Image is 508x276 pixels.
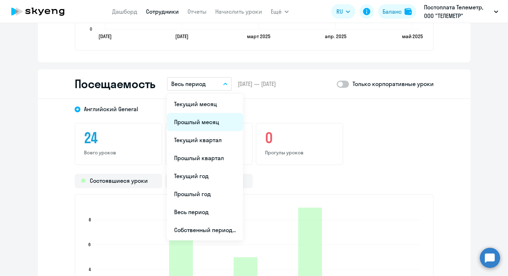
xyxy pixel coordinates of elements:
[271,4,289,19] button: Ещё
[88,242,91,247] text: 6
[247,33,270,40] text: март 2025
[420,3,502,20] button: Постоплата Телеметр, ООО "ТЕЛЕМЕТР"
[90,26,92,32] text: 0
[405,8,412,15] img: balance
[146,8,179,15] a: Сотрудники
[187,8,207,15] a: Отчеты
[336,7,343,16] span: RU
[89,267,91,272] text: 4
[171,80,206,88] p: Весь период
[402,33,423,40] text: май 2025
[271,7,282,16] span: Ещё
[84,105,138,113] span: Английский General
[75,77,155,91] h2: Посещаемость
[324,33,346,40] text: апр. 2025
[175,33,188,40] text: [DATE]
[84,129,153,146] h3: 24
[165,174,253,188] div: Прогулы
[424,3,491,20] p: Постоплата Телеметр, ООО "ТЕЛЕМЕТР"
[89,217,91,222] text: 8
[383,7,402,16] div: Баланс
[331,4,355,19] button: RU
[167,94,243,240] ul: Ещё
[98,33,111,40] text: [DATE]
[167,77,232,91] button: Весь период
[84,149,153,156] p: Всего уроков
[238,80,276,88] span: [DATE] — [DATE]
[265,149,334,156] p: Прогулы уроков
[378,4,416,19] button: Балансbalance
[112,8,137,15] a: Дашборд
[265,129,334,146] h3: 0
[353,80,434,88] p: Только корпоративные уроки
[75,174,162,188] div: Состоявшиеся уроки
[215,8,262,15] a: Начислить уроки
